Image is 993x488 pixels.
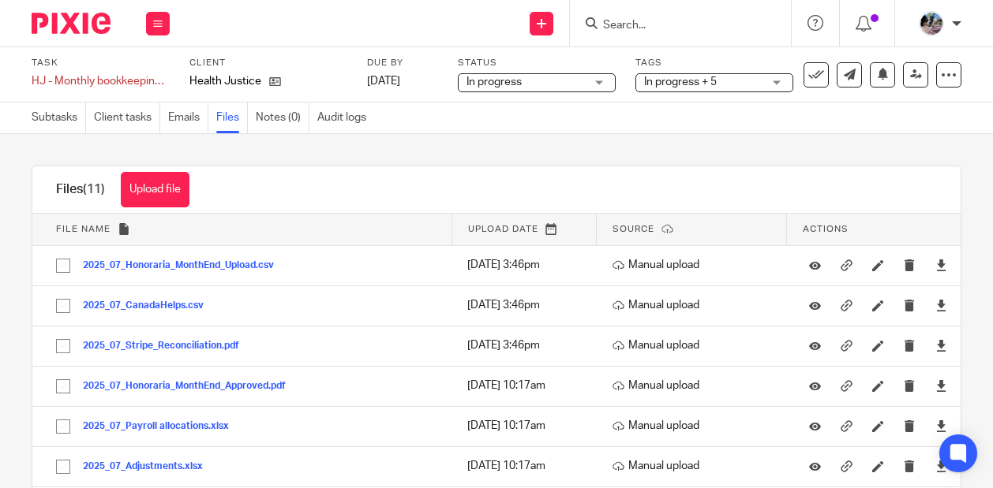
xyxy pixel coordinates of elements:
[467,337,588,353] p: [DATE] 3:46pm
[56,225,111,233] span: File name
[48,371,78,401] input: Select
[935,458,947,474] a: Download
[601,19,744,33] input: Search
[613,297,779,313] p: Manual upload
[48,452,78,482] input: Select
[935,257,947,273] a: Download
[919,11,944,36] img: Screen%20Shot%202020-06-25%20at%209.49.30%20AM.png
[613,337,779,353] p: Manual upload
[367,57,438,69] label: Due by
[168,102,208,133] a: Emails
[467,458,588,474] p: [DATE] 10:17am
[32,73,170,89] div: HJ - Monthly bookkeeping - July
[467,297,588,313] p: [DATE] 3:46pm
[613,418,779,434] p: Manual upload
[94,102,160,133] a: Client tasks
[644,76,717,88] span: In progress + 5
[32,57,170,69] label: Task
[121,172,189,207] button: Upload file
[189,57,347,69] label: Client
[83,461,215,472] button: 2025_07_Adjustments.xlsx
[613,225,654,233] span: Source
[467,418,588,434] p: [DATE] 10:17am
[935,418,947,434] a: Download
[48,331,78,361] input: Select
[935,378,947,393] a: Download
[467,378,588,393] p: [DATE] 10:17am
[935,337,947,353] a: Download
[83,183,105,196] span: (11)
[216,102,248,133] a: Files
[48,412,78,441] input: Select
[189,73,261,89] p: Health Justice
[467,76,522,88] span: In progress
[613,378,779,393] p: Manual upload
[635,57,793,69] label: Tags
[56,181,105,198] h1: Files
[467,257,588,273] p: [DATE] 3:46pm
[256,102,309,133] a: Notes (0)
[468,225,538,233] span: Upload date
[32,13,111,34] img: Pixie
[317,102,374,133] a: Audit logs
[613,458,779,474] p: Manual upload
[83,260,286,271] button: 2025_07_Honoraria_MonthEnd_Upload.csv
[83,381,298,392] button: 2025_07_Honoraria_MonthEnd_Approved.pdf
[613,257,779,273] p: Manual upload
[367,76,400,87] span: [DATE]
[48,251,78,281] input: Select
[935,297,947,313] a: Download
[48,291,78,321] input: Select
[83,341,251,352] button: 2025_07_Stripe_Reconciliation.pdf
[803,225,849,233] span: Actions
[83,421,241,432] button: 2025_07_Payroll allocations.xlsx
[83,300,215,311] button: 2025_07_CanadaHelps.csv
[32,102,86,133] a: Subtasks
[458,57,616,69] label: Status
